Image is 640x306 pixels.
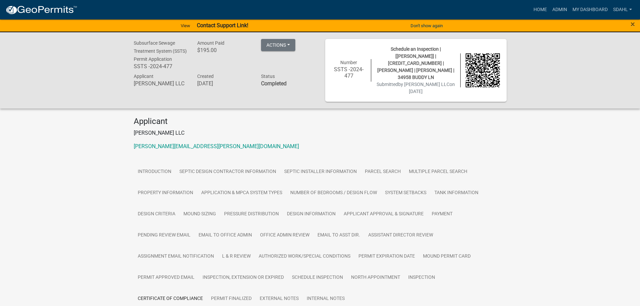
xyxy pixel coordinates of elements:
a: Office Admin Review [256,225,313,246]
a: Parcel search [361,161,405,183]
a: Mound Permit Card [419,246,475,267]
a: Multiple Parcel Search [405,161,471,183]
a: Septic Design Contractor Information [175,161,280,183]
span: Schedule an Inspection | [[PERSON_NAME]] | [CREDIT_CARD_NUMBER] | [PERSON_NAME] | [PERSON_NAME] |... [377,46,454,80]
a: My Dashboard [570,3,610,16]
a: Applicant Approval & Signature [340,204,428,225]
a: Design Information [283,204,340,225]
span: Amount Paid [197,40,224,46]
a: Payment [428,204,457,225]
h6: SSTS -2024-477 [134,63,187,70]
a: North Appointment [347,267,404,289]
a: sdahl [610,3,635,16]
a: View [178,20,193,31]
a: [PERSON_NAME][EMAIL_ADDRESS][PERSON_NAME][DOMAIN_NAME] [134,143,299,149]
a: Pending review Email [134,225,195,246]
a: Email to Asst Dir. [313,225,364,246]
h4: Applicant [134,117,507,126]
span: by [PERSON_NAME] LLC [398,82,450,87]
h6: [PERSON_NAME] LLC [134,80,187,87]
h6: $195.00 [197,47,251,53]
a: Permit Approved Email [134,267,199,289]
a: Assistant Director Review [364,225,437,246]
a: Number of Bedrooms / Design Flow [286,182,381,204]
button: Close [631,20,635,28]
p: [PERSON_NAME] LLC [134,129,507,137]
a: Property Information [134,182,197,204]
button: Actions [261,39,295,51]
strong: Contact Support Link! [197,22,248,29]
span: × [631,19,635,29]
span: Applicant [134,74,154,79]
strong: Completed [261,80,287,87]
h6: SSTS -2024-477 [332,66,366,79]
a: Introduction [134,161,175,183]
a: System Setbacks [381,182,430,204]
a: Home [531,3,550,16]
span: Subsurface Sewage Treatment System (SSTS) Permit Application [134,40,187,62]
a: Pressure Distribution [220,204,283,225]
a: L & R Review [218,246,255,267]
h6: [DATE] [197,80,251,87]
a: Design Criteria [134,204,179,225]
a: Tank Information [430,182,482,204]
span: Created [197,74,214,79]
a: Septic Installer Information [280,161,361,183]
a: Mound Sizing [179,204,220,225]
a: Inspection, Extension or EXPIRED [199,267,288,289]
span: Status [261,74,275,79]
a: Inspection [404,267,439,289]
span: Submitted on [DATE] [377,82,455,94]
a: Authorized Work/Special Conditions [255,246,354,267]
span: Number [340,60,357,65]
a: Email to Office Admin [195,225,256,246]
button: Don't show again [408,20,445,31]
a: Admin [550,3,570,16]
a: Application & MPCA System Types [197,182,286,204]
img: QR code [466,53,500,88]
a: Assignment Email Notification [134,246,218,267]
a: Permit Expiration Date [354,246,419,267]
a: Schedule Inspection [288,267,347,289]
